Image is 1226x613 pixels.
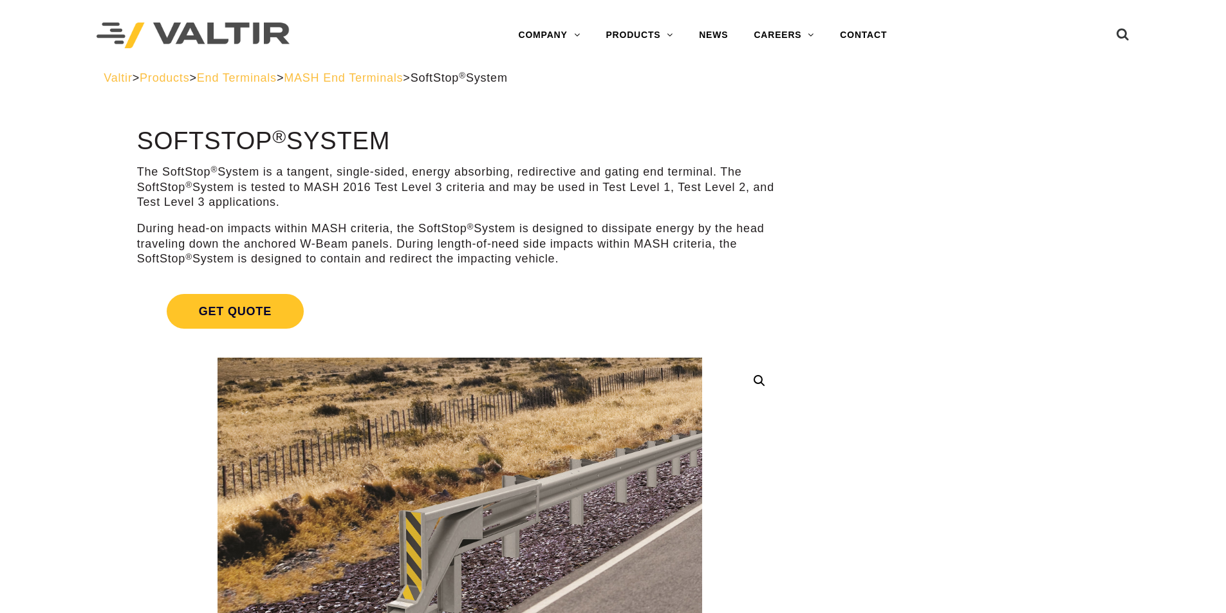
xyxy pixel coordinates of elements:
a: End Terminals [197,71,277,84]
a: NEWS [686,23,741,48]
sup: ® [210,165,218,174]
a: PRODUCTS [593,23,686,48]
h1: SoftStop System [137,128,783,155]
p: During head-on impacts within MASH criteria, the SoftStop System is designed to dissipate energy ... [137,221,783,266]
a: Products [140,71,189,84]
sup: ® [467,222,474,232]
sup: ® [185,252,192,262]
sup: ® [272,126,286,147]
a: Valtir [104,71,132,84]
a: Get Quote [137,279,783,344]
span: SoftStop System [411,71,508,84]
sup: ® [185,180,192,190]
a: MASH End Terminals [284,71,403,84]
div: > > > > [104,71,1122,86]
a: COMPANY [505,23,593,48]
p: The SoftStop System is a tangent, single-sided, energy absorbing, redirective and gating end term... [137,165,783,210]
sup: ® [459,71,466,80]
span: Get Quote [167,294,304,329]
img: Valtir [97,23,290,49]
a: CONTACT [827,23,900,48]
a: CAREERS [741,23,827,48]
